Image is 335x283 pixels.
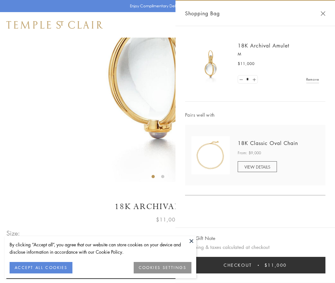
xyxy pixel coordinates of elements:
[10,262,72,273] button: ACCEPT ALL COOKIES
[224,262,252,269] span: Checkout
[238,140,298,147] a: 18K Classic Oval Chain
[185,257,325,273] button: Checkout $11,000
[185,9,220,18] span: Shopping Bag
[238,76,244,83] a: Set quantity to 0
[238,150,261,156] span: From: $9,000
[10,241,191,256] div: By clicking “Accept all”, you agree that our website can store cookies on your device and disclos...
[238,51,319,57] p: M
[191,136,230,174] img: N88865-OV18
[156,215,179,224] span: $11,000
[185,243,325,251] p: Shipping & taxes calculated at checkout
[238,61,255,67] span: $11,000
[6,21,103,29] img: Temple St. Clair
[244,164,270,170] span: VIEW DETAILS
[134,262,191,273] button: COOKIES SETTINGS
[185,111,325,119] span: Pairs well with
[6,228,20,238] span: Size:
[264,262,287,269] span: $11,000
[238,42,289,49] a: 18K Archival Amulet
[306,76,319,83] a: Remove
[191,45,230,83] img: 18K Archival Amulet
[238,161,277,172] a: VIEW DETAILS
[321,11,325,16] button: Close Shopping Bag
[130,3,202,9] p: Enjoy Complimentary Delivery & Returns
[251,76,257,83] a: Set quantity to 2
[185,234,215,242] button: Add Gift Note
[6,201,329,212] h1: 18K Archival Amulet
